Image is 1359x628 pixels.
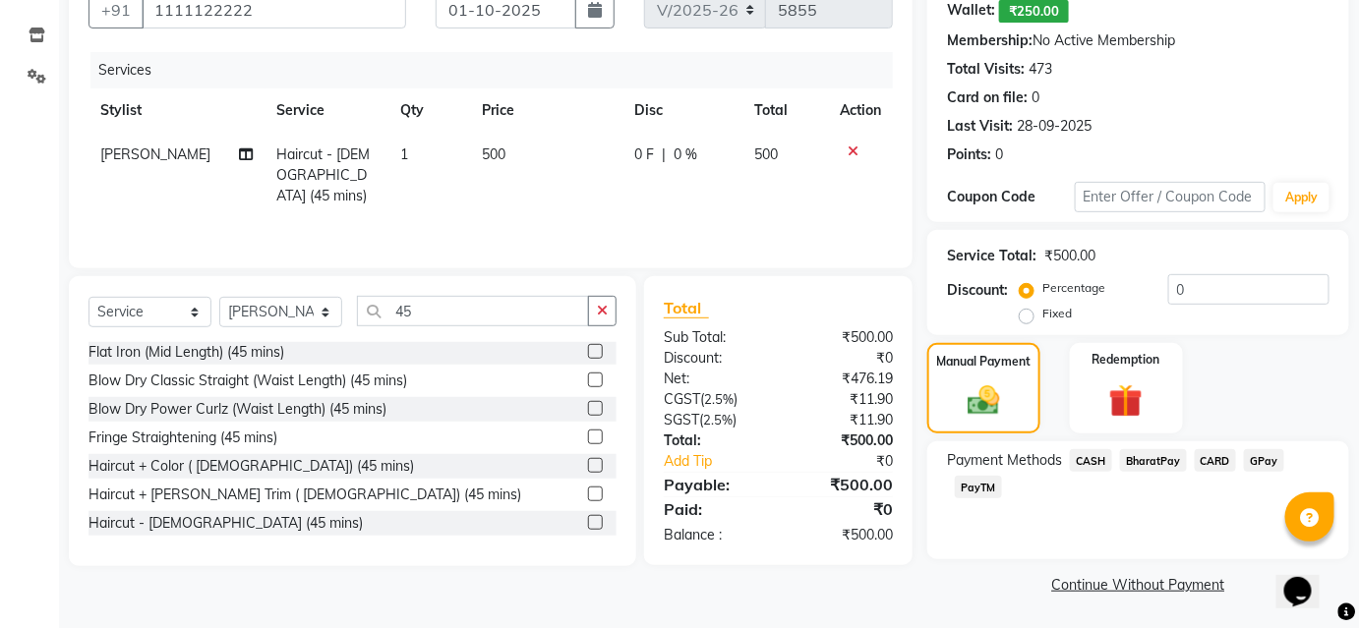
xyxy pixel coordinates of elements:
input: Enter Offer / Coupon Code [1075,182,1267,212]
div: ₹500.00 [778,327,908,348]
span: 500 [482,145,505,163]
div: ₹0 [778,497,908,521]
div: ₹11.90 [778,410,908,430]
button: Apply [1273,183,1329,212]
div: Balance : [649,525,779,545]
div: Points: [947,144,991,165]
label: Fixed [1042,305,1072,322]
div: Net: [649,369,779,389]
div: Paid: [649,497,779,521]
label: Manual Payment [936,353,1031,371]
th: Total [742,88,828,133]
div: Sub Total: [649,327,779,348]
span: CARD [1195,449,1237,472]
span: 500 [754,145,778,163]
span: Total [664,298,709,318]
div: Flat Iron (Mid Length) (45 mins) [89,342,284,363]
div: ( ) [649,389,779,410]
div: Card on file: [947,87,1028,108]
span: CASH [1070,449,1112,472]
label: Redemption [1093,351,1160,369]
span: 0 % [674,144,697,165]
th: Disc [622,88,743,133]
span: Payment Methods [947,450,1062,471]
span: BharatPay [1120,449,1187,472]
div: ₹500.00 [1044,246,1095,266]
span: 0 F [634,144,654,165]
div: Discount: [649,348,779,369]
div: Blow Dry Power Curlz (Waist Length) (45 mins) [89,399,386,420]
div: Service Total: [947,246,1036,266]
div: 0 [995,144,1003,165]
div: Blow Dry Classic Straight (Waist Length) (45 mins) [89,371,407,391]
span: CGST [664,390,700,408]
div: Discount: [947,280,1008,301]
label: Percentage [1042,279,1105,297]
div: ₹500.00 [778,525,908,545]
span: 1 [400,145,408,163]
div: Haircut + [PERSON_NAME] Trim ( [DEMOGRAPHIC_DATA]) (45 mins) [89,485,521,505]
span: SGST [664,411,699,428]
th: Price [470,88,621,133]
div: 28-09-2025 [1017,116,1092,137]
div: Payable: [649,473,779,496]
span: GPay [1244,449,1284,472]
span: PayTM [955,476,1002,498]
div: No Active Membership [947,30,1329,51]
div: Membership: [947,30,1033,51]
th: Stylist [89,88,266,133]
th: Action [828,88,893,133]
span: [PERSON_NAME] [100,145,210,163]
a: Add Tip [649,451,799,472]
input: Search or Scan [357,296,589,326]
th: Qty [388,88,470,133]
div: Haircut + Color ( [DEMOGRAPHIC_DATA]) (45 mins) [89,456,414,477]
div: Total: [649,430,779,451]
span: | [662,144,666,165]
div: 0 [1032,87,1039,108]
span: 2.5% [703,412,733,428]
div: ₹11.90 [778,389,908,410]
div: Services [90,52,908,88]
a: Continue Without Payment [931,575,1345,596]
div: Coupon Code [947,187,1075,207]
img: _cash.svg [958,382,1010,420]
div: Total Visits: [947,59,1025,80]
div: ₹500.00 [778,473,908,496]
div: ₹0 [778,348,908,369]
div: Last Visit: [947,116,1013,137]
div: ₹476.19 [778,369,908,389]
div: ₹500.00 [778,430,908,451]
th: Service [266,88,388,133]
div: Fringe Straightening (45 mins) [89,428,277,448]
span: Haircut - [DEMOGRAPHIC_DATA] (45 mins) [277,145,371,204]
iframe: chat widget [1276,549,1339,608]
div: ( ) [649,410,779,430]
div: ₹0 [799,451,908,472]
span: 2.5% [704,391,734,407]
img: _gift.svg [1098,380,1153,423]
div: Haircut - [DEMOGRAPHIC_DATA] (45 mins) [89,513,363,534]
div: 473 [1029,59,1052,80]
